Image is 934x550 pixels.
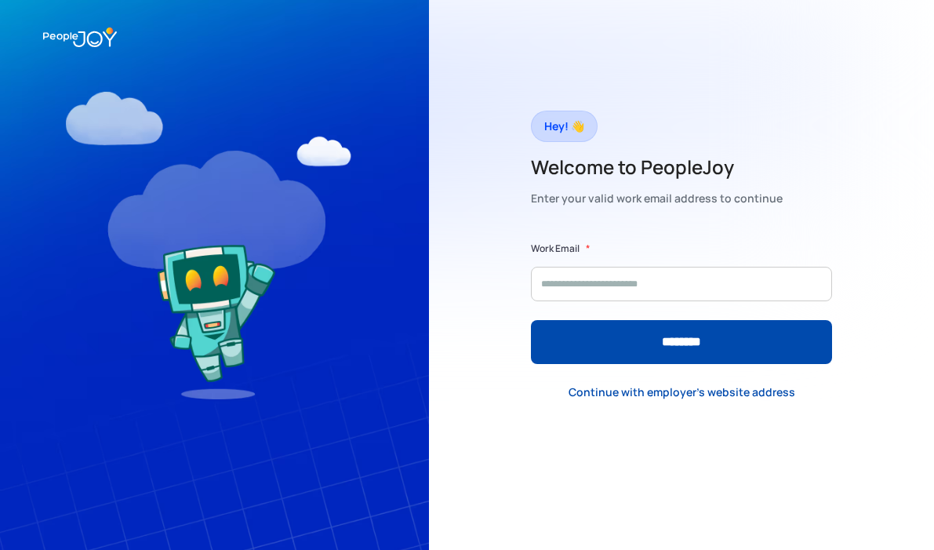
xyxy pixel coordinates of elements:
[556,376,808,408] a: Continue with employer's website address
[544,115,584,137] div: Hey! 👋
[531,241,832,364] form: Form
[531,241,580,257] label: Work Email
[531,155,783,180] h2: Welcome to PeopleJoy
[531,188,783,209] div: Enter your valid work email address to continue
[569,384,795,400] div: Continue with employer's website address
